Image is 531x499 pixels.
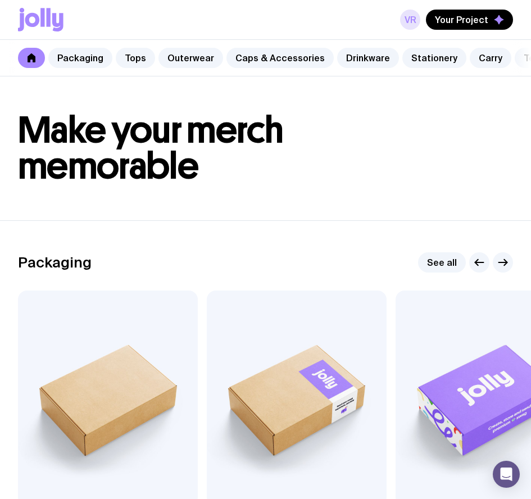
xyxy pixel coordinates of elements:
h2: Packaging [18,254,92,271]
a: Tops [116,48,155,68]
a: Packaging [48,48,112,68]
button: Your Project [426,10,513,30]
div: Open Intercom Messenger [493,461,520,488]
a: Caps & Accessories [226,48,334,68]
span: Your Project [435,14,488,25]
a: Outerwear [158,48,223,68]
a: VR [400,10,420,30]
span: Make your merch memorable [18,108,284,188]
